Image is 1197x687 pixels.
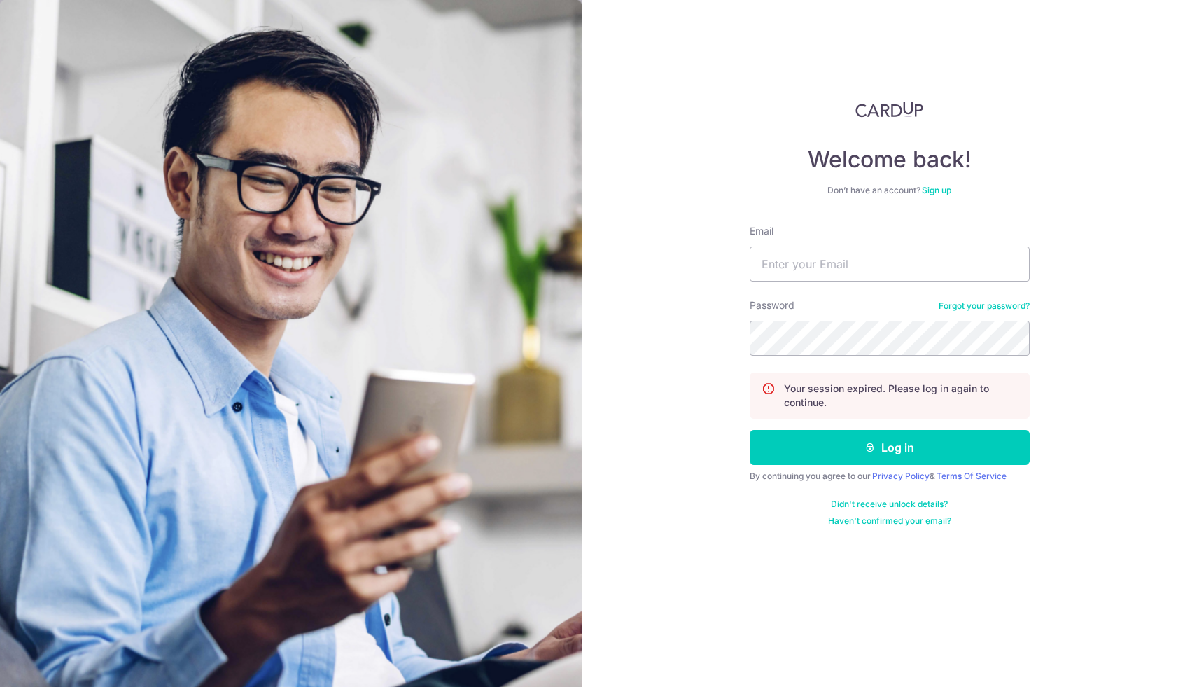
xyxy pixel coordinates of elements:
[750,430,1030,465] button: Log in
[750,185,1030,196] div: Don’t have an account?
[750,247,1030,282] input: Enter your Email
[750,146,1030,174] h4: Welcome back!
[784,382,1018,410] p: Your session expired. Please log in again to continue.
[872,471,930,481] a: Privacy Policy
[828,515,951,527] a: Haven't confirmed your email?
[750,298,794,312] label: Password
[939,300,1030,312] a: Forgot your password?
[750,471,1030,482] div: By continuing you agree to our &
[922,185,951,195] a: Sign up
[855,101,924,118] img: CardUp Logo
[831,499,948,510] a: Didn't receive unlock details?
[750,224,773,238] label: Email
[937,471,1007,481] a: Terms Of Service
